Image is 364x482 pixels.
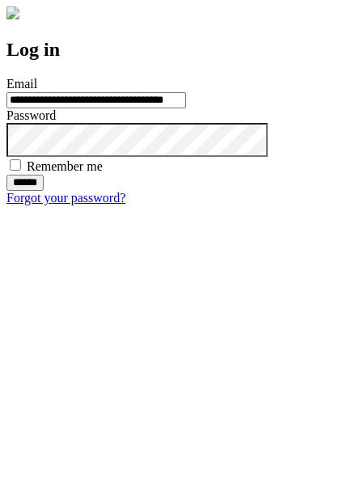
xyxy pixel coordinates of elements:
a: Forgot your password? [6,191,125,205]
label: Email [6,77,37,91]
img: logo-4e3dc11c47720685a147b03b5a06dd966a58ff35d612b21f08c02c0306f2b779.png [6,6,19,19]
h2: Log in [6,39,358,61]
label: Remember me [27,159,103,173]
label: Password [6,108,56,122]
